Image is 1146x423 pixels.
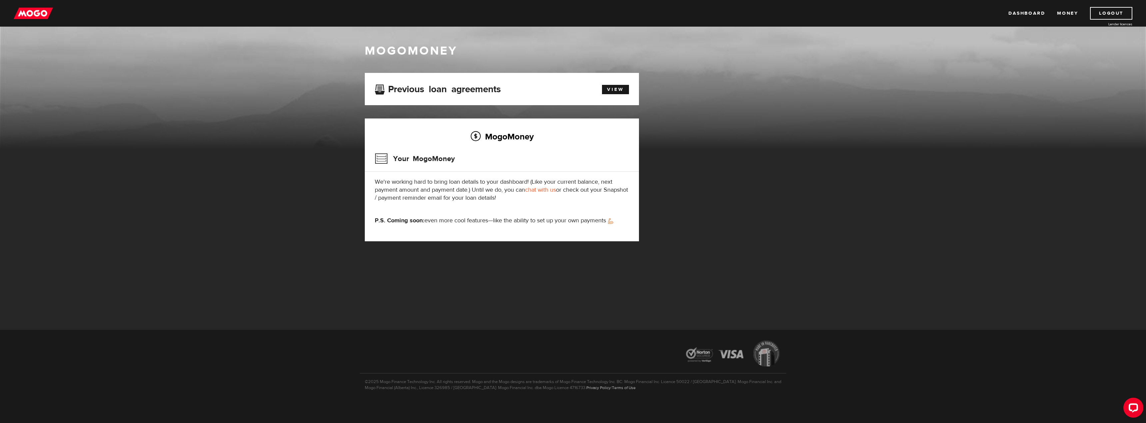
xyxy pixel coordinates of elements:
[375,150,455,167] h3: Your MogoMoney
[375,84,501,93] h3: Previous loan agreements
[375,217,629,225] p: even more cool features—like the ability to set up your own payments
[525,186,556,194] a: chat with us
[1008,7,1045,20] a: Dashboard
[375,217,424,224] strong: P.S. Coming soon:
[14,7,53,20] img: mogo_logo-11ee424be714fa7cbb0f0f49df9e16ec.png
[612,385,636,390] a: Terms of Use
[608,218,613,224] img: strong arm emoji
[1057,7,1078,20] a: Money
[1082,22,1132,27] a: Lender licences
[365,44,781,58] h1: MogoMoney
[375,129,629,143] h2: MogoMoney
[360,373,786,391] p: ©2025 Mogo Finance Technology Inc. All rights reserved. Mogo and the Mogo designs are trademarks ...
[1090,7,1132,20] a: Logout
[586,385,611,390] a: Privacy Policy
[375,178,629,202] p: We're working hard to bring loan details to your dashboard! (Like your current balance, next paym...
[602,85,629,94] a: View
[1118,395,1146,423] iframe: LiveChat chat widget
[680,335,786,373] img: legal-icons-92a2ffecb4d32d839781d1b4e4802d7b.png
